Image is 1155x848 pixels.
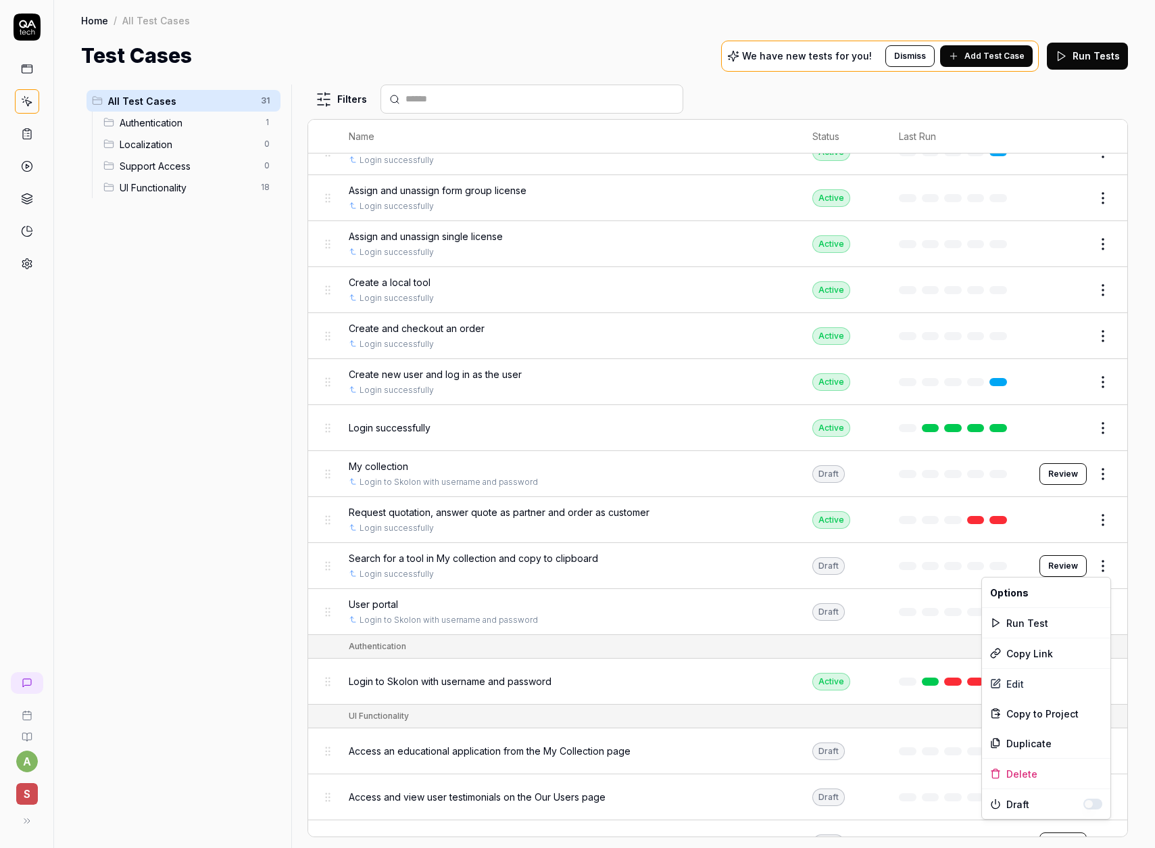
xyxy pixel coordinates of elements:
a: Edit [982,669,1110,699]
span: Options [990,586,1029,600]
div: Duplicate [982,728,1110,758]
span: Copy to Project [1006,707,1079,721]
div: Run Test [982,608,1110,638]
div: Copy Link [982,638,1110,668]
div: Delete [982,759,1110,788]
span: Draft [1006,797,1083,811]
